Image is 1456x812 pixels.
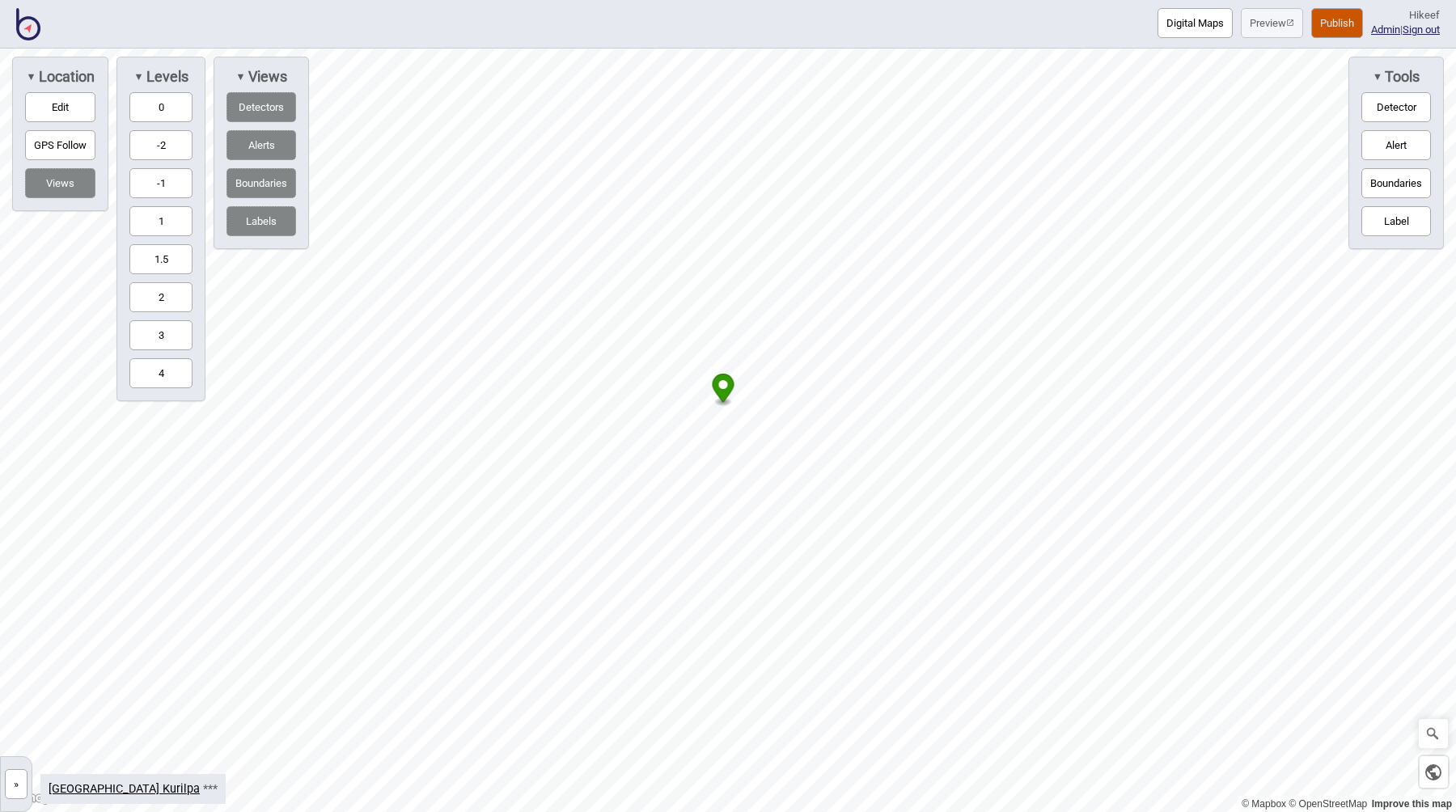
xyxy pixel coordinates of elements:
button: Digital Maps [1158,8,1233,38]
button: Alerts [226,130,296,160]
a: Mapbox [1242,798,1286,810]
button: 1.5 [129,244,193,274]
button: 3 [129,320,193,350]
button: Sign out [1403,23,1440,36]
button: GPS Follow [25,130,95,160]
a: Previewpreview [1241,8,1303,38]
span: Levels [144,68,188,86]
button: 0 [129,92,193,122]
span: ▼ [133,70,143,82]
button: Boundaries [226,168,296,198]
a: OpenStreetMap [1289,798,1367,810]
button: Alert [1361,130,1431,160]
button: 1 [129,206,193,236]
span: ▼ [1373,70,1382,82]
button: Boundaries [1361,168,1431,198]
button: 2 [129,282,193,312]
button: Detectors [226,92,296,122]
button: Preview [1241,8,1303,38]
button: Views [25,168,95,198]
button: » [5,769,28,799]
a: Map feedback [1372,798,1452,810]
a: Mapbox logo [5,789,76,807]
span: Location [36,68,95,86]
button: -1 [129,168,193,198]
span: | [1371,23,1403,36]
button: Label [1361,206,1431,236]
button: Publish [1311,8,1363,38]
button: -2 [129,130,193,160]
span: ▼ [235,70,245,82]
div: Hi keef [1371,8,1440,23]
button: 4 [129,358,193,388]
a: Admin [1371,23,1400,36]
button: Labels [226,206,296,236]
span: Views [246,68,287,86]
img: BindiMaps CMS [16,8,40,40]
span: Tools [1382,68,1420,86]
img: preview [1286,19,1294,27]
button: Detector [1361,92,1431,122]
button: Edit [25,92,95,122]
a: [GEOGRAPHIC_DATA] Kurilpa [49,782,200,796]
div: Map marker [713,374,734,407]
span: ▼ [26,70,36,82]
a: » [1,774,32,791]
